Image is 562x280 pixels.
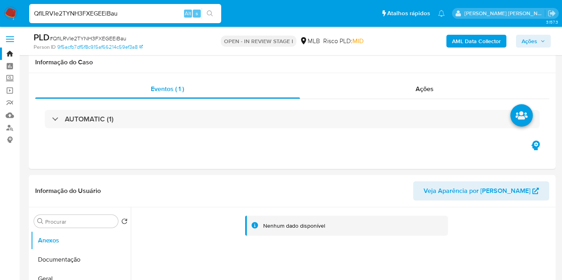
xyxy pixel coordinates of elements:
[35,58,549,66] h1: Informação do Caso
[45,110,540,128] div: AUTOMATIC (1)
[446,35,506,48] button: AML Data Collector
[522,35,537,48] span: Ações
[464,10,545,17] p: leticia.merlin@mercadolivre.com
[300,37,320,46] div: MLB
[516,35,551,48] button: Ações
[452,35,501,48] b: AML Data Collector
[45,218,115,225] input: Procurar
[151,84,184,93] span: Eventos ( 1 )
[438,10,445,17] a: Notificações
[57,44,143,51] a: 9f5acfb7df5f8c915af66214c59ef3a8
[29,8,221,19] input: Pesquise usuários ou casos...
[202,8,218,19] button: search-icon
[121,218,128,227] button: Retornar ao pedido padrão
[413,181,549,201] button: Veja Aparência por [PERSON_NAME]
[221,36,296,47] p: OPEN - IN REVIEW STAGE I
[65,115,114,123] h3: AUTOMATIC (1)
[352,36,364,46] span: MID
[35,187,101,195] h1: Informação do Usuário
[548,9,556,18] a: Sair
[416,84,434,93] span: Ações
[196,10,198,17] span: s
[323,37,364,46] span: Risco PLD:
[424,181,530,201] span: Veja Aparência por [PERSON_NAME]
[263,222,325,230] div: Nenhum dado disponível
[185,10,191,17] span: Alt
[34,44,56,51] b: Person ID
[34,31,50,44] b: PLD
[31,250,131,269] button: Documentação
[50,34,126,42] span: # QflLRVIe2TYNH3FXEGEEiBau
[37,218,44,224] button: Procurar
[387,9,430,18] span: Atalhos rápidos
[31,231,131,250] button: Anexos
